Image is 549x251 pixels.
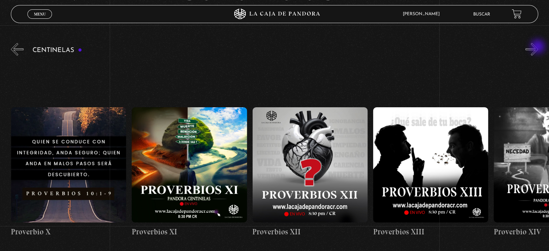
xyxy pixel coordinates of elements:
[132,226,247,238] h4: Proverbios XI
[526,43,538,56] button: Next
[31,18,48,23] span: Cerrar
[373,226,488,238] h4: Proverbios XIII
[11,226,126,238] h4: Proverbio X
[34,12,46,16] span: Menu
[399,12,447,16] span: [PERSON_NAME]
[512,9,522,19] a: View your shopping cart
[253,226,368,238] h4: Proverbios XII
[32,47,82,54] h3: Centinelas
[11,43,23,56] button: Previous
[473,12,490,17] a: Buscar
